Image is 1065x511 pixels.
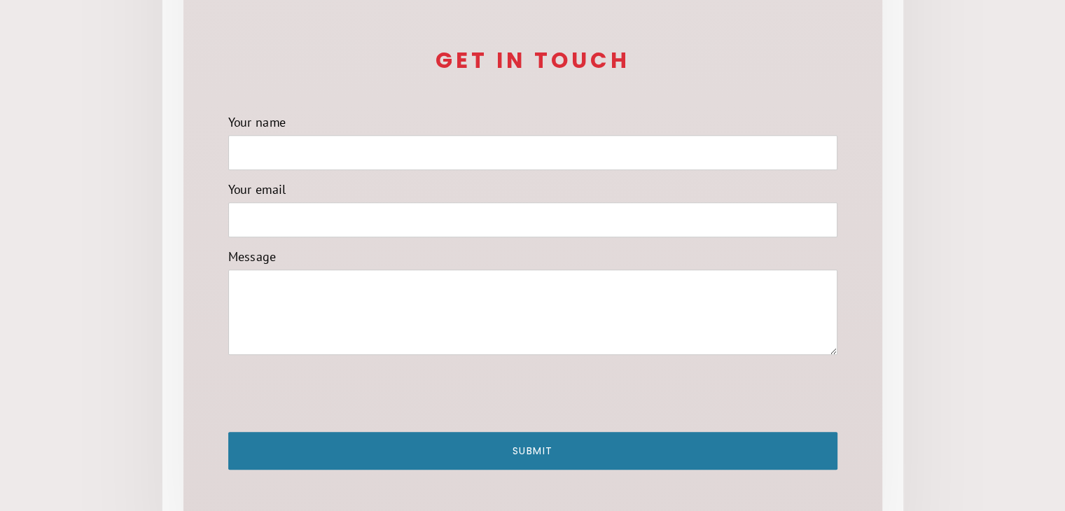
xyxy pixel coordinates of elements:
[228,181,837,199] label: Your email
[228,248,837,266] label: Message
[228,50,837,470] form: Email Form
[228,366,441,421] iframe: reCAPTCHA
[228,432,837,470] input: Submit
[228,50,837,71] h3: Get in touch
[228,113,837,132] label: Your name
